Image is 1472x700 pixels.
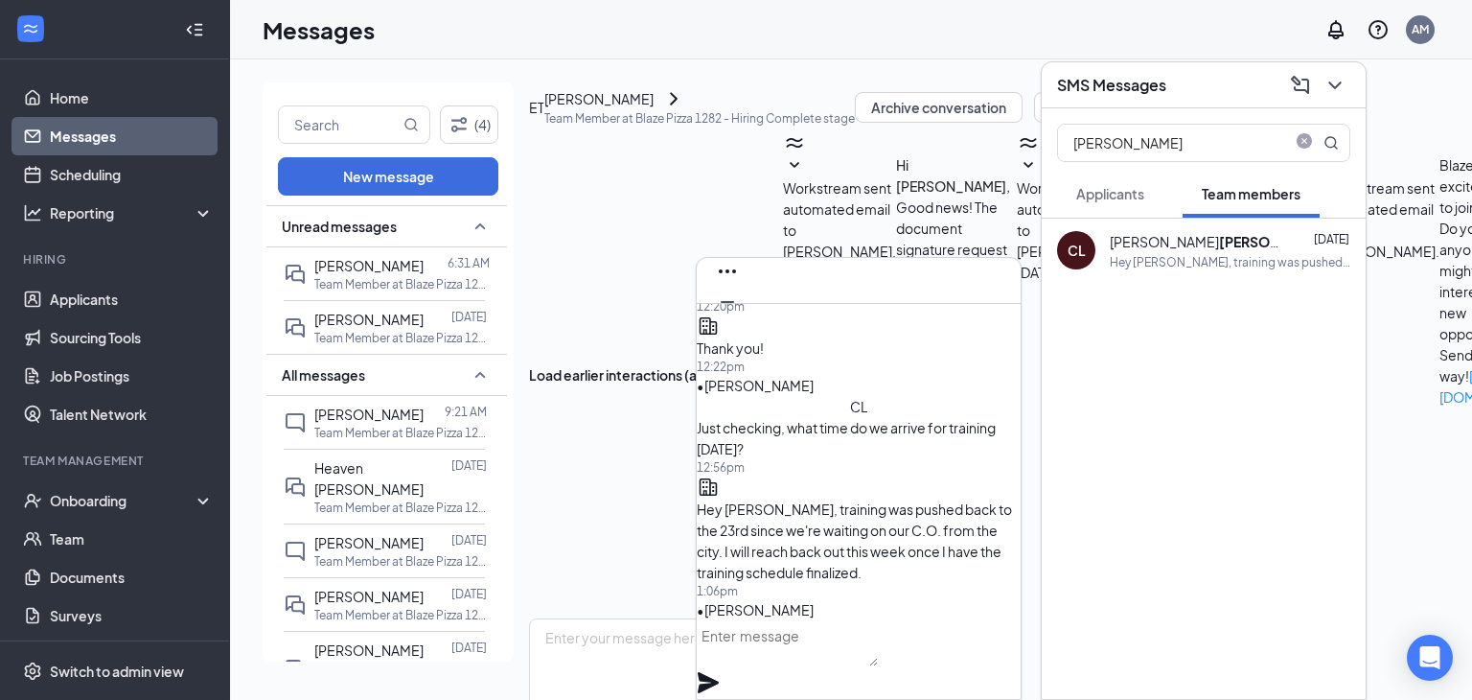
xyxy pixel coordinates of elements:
span: Unread messages [282,217,397,236]
p: Team Member at Blaze Pizza 1282 - Hiring Complete stage [544,110,855,127]
span: Just checking, what time do we arrive for training [DATE]? [697,419,996,457]
b: [PERSON_NAME] [1219,233,1333,250]
h1: Messages [263,13,375,46]
button: Minimize [712,287,743,317]
svg: SmallChevronUp [469,215,492,238]
button: Load earlier interactions (about 21 more) [529,364,783,385]
a: Messages [50,117,214,155]
p: [DATE] [451,457,487,474]
span: [PERSON_NAME] [314,588,424,605]
span: All messages [282,365,365,385]
div: Open Intercom Messenger [1407,635,1453,681]
a: Job Postings [50,357,214,395]
svg: Minimize [716,291,739,314]
div: AM [1412,21,1429,37]
svg: Notifications [1324,18,1347,41]
p: Team Member at Blaze Pizza 1282 [314,425,487,441]
button: New message [278,157,498,196]
svg: ChatInactive [284,411,307,434]
p: [DATE] [451,586,487,602]
svg: ChevronDown [1323,74,1346,97]
svg: Filter [448,113,471,136]
svg: Company [697,476,720,499]
p: Good news! The document signature request for Blaze Pizza - Team Member at Blaze Pizza 1282 - has... [896,197,1017,450]
button: ComposeMessage [1285,70,1316,101]
svg: ChevronRight [662,87,685,110]
span: Team members [1202,185,1300,202]
p: Team Member at Blaze Pizza 1282 [314,553,487,570]
span: Heaven [PERSON_NAME] [314,459,424,498]
p: [DATE] [451,532,487,548]
div: Switch to admin view [50,662,184,681]
span: [PERSON_NAME] [314,406,424,423]
button: Reject [1034,92,1111,123]
div: 12:22pm [697,359,1021,375]
svg: ChatInactive [284,540,307,563]
svg: SmallChevronUp [469,363,492,386]
a: Applicants [50,280,214,318]
div: CL [1068,241,1086,260]
span: Applicants [1076,185,1144,202]
a: Talent Network [50,395,214,433]
span: • [PERSON_NAME] [697,601,814,618]
svg: DoubleChat [284,316,307,339]
div: ET [529,97,544,118]
h4: Hi [PERSON_NAME], [896,154,1017,197]
div: 12:56pm [697,459,1021,476]
span: • [PERSON_NAME] [697,377,814,394]
button: Ellipses [712,256,743,287]
svg: DoubleChat [284,263,307,286]
span: Workstream sent automated email to [PERSON_NAME]. [783,179,896,260]
span: close-circle [1293,133,1316,149]
span: close-circle [1293,133,1316,152]
svg: WorkstreamLogo [783,131,806,154]
p: [DATE] [451,640,487,656]
svg: Settings [23,662,42,681]
svg: DoubleChat [284,594,307,617]
p: 6:31 AM [448,255,490,271]
div: Reporting [50,203,215,222]
svg: DoubleChat [284,476,307,499]
svg: Company [697,315,720,338]
a: Surveys [50,596,214,635]
svg: Ellipses [716,260,739,283]
svg: SmallChevronDown [1017,154,1040,177]
a: Documents [50,558,214,596]
div: Hey [PERSON_NAME], training was pushed back to the 23rd since we're waiting on our C.O. from the ... [1110,254,1350,270]
span: [PERSON_NAME] [314,311,424,328]
span: Hey [PERSON_NAME], training was pushed back to the 23rd since we're waiting on our C.O. from the ... [697,501,1012,581]
p: Team Member at Blaze Pizza 1282 [314,607,487,623]
div: 1:06pm [697,583,1021,599]
a: Home [50,79,214,117]
span: [PERSON_NAME] [314,534,424,551]
p: Team Member at Blaze Pizza 1282 [314,500,487,516]
input: Search team member [1058,125,1285,161]
svg: Collapse [185,20,204,39]
button: Archive conversation [855,92,1023,123]
h3: SMS Messages [1057,75,1166,96]
span: [PERSON_NAME] [314,257,424,274]
svg: Analysis [23,203,42,222]
span: [DATE] [1017,262,1057,283]
a: Scheduling [50,155,214,194]
p: Team Member at Blaze Pizza 1282 [314,276,487,292]
p: 9:21 AM [445,404,487,420]
svg: QuestionInfo [1367,18,1390,41]
span: Thank you! [697,339,764,357]
svg: MagnifyingGlass [1323,135,1339,151]
div: [PERSON_NAME] [1110,231,1282,252]
a: Team [50,520,214,558]
div: CL [850,396,867,417]
svg: UserCheck [23,491,42,510]
div: [PERSON_NAME] [544,88,654,109]
svg: WorkstreamLogo [21,19,40,38]
svg: Plane [697,671,720,694]
div: Team Management [23,453,210,469]
span: Workstream sent automated email to [PERSON_NAME]. [1326,179,1439,260]
p: [DATE] [451,309,487,325]
svg: MagnifyingGlass [403,117,419,132]
svg: DoubleChat [284,658,307,681]
svg: WorkstreamLogo [1017,131,1040,154]
div: Hiring [23,251,210,268]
